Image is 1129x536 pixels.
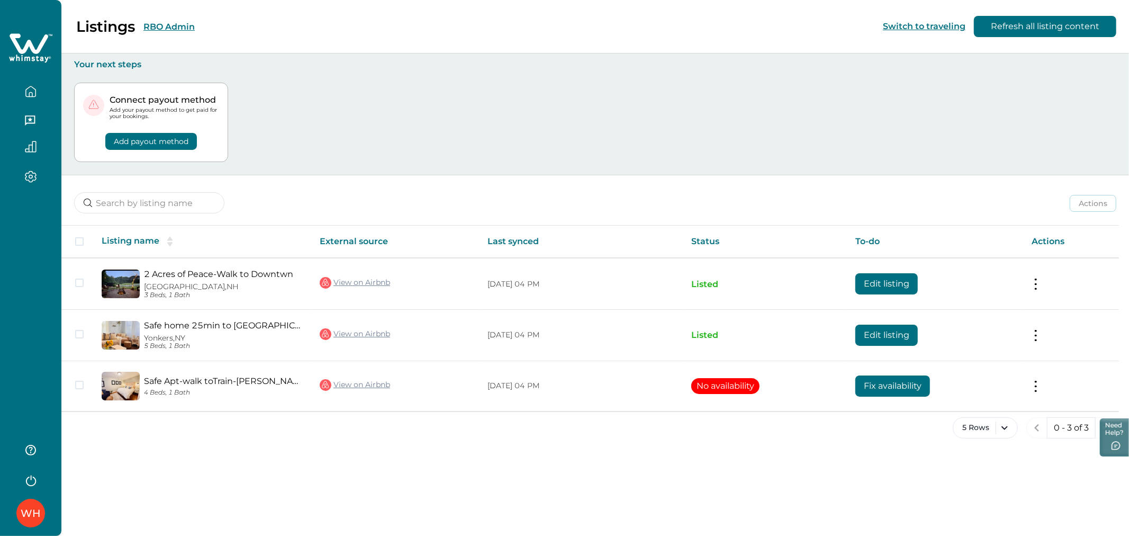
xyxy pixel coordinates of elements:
[1023,226,1119,258] th: Actions
[144,291,303,299] p: 3 Beds, 1 Bath
[847,226,1023,258] th: To-do
[110,95,219,105] p: Connect payout method
[159,236,180,247] button: sorting
[144,320,303,330] a: Safe home 25min to [GEOGRAPHIC_DATA], walk to [GEOGRAPHIC_DATA][PERSON_NAME]
[1070,195,1116,212] button: Actions
[102,372,140,400] img: propertyImage_Safe Apt-walk toTrain-McLean Ave, 30mins to NYC
[1054,423,1089,433] p: 0 - 3 of 3
[102,270,140,298] img: propertyImage_2 Acres of Peace-Walk to Downtwn
[691,279,838,290] p: Listed
[1047,417,1096,439] button: 0 - 3 of 3
[855,325,918,346] button: Edit listing
[93,226,311,258] th: Listing name
[144,282,303,291] p: [GEOGRAPHIC_DATA], NH
[144,269,303,279] a: 2 Acres of Peace-Walk to Downtwn
[855,376,930,397] button: Fix availability
[480,226,683,258] th: Last synced
[74,192,224,213] input: Search by listing name
[76,17,135,35] p: Listings
[105,133,197,150] button: Add payout method
[110,107,219,120] p: Add your payout method to get paid for your bookings.
[488,279,675,290] p: [DATE] 04 PM
[320,378,390,392] a: View on Airbnb
[974,16,1116,37] button: Refresh all listing content
[320,276,390,290] a: View on Airbnb
[953,417,1018,439] button: 5 Rows
[74,59,1116,70] p: Your next steps
[488,330,675,341] p: [DATE] 04 PM
[691,378,760,394] button: No availability
[102,321,140,350] img: propertyImage_Safe home 25min to NYC, walk to train & McLean Ave
[144,342,303,350] p: 5 Beds, 1 Bath
[144,376,303,386] a: Safe Apt-walk toTrain-[PERSON_NAME][GEOGRAPHIC_DATA] to [GEOGRAPHIC_DATA]
[143,22,195,32] button: RBO Admin
[1095,417,1116,439] button: next page
[1026,417,1047,439] button: previous page
[311,226,480,258] th: External source
[21,501,41,526] div: Whimstay Host
[320,327,390,341] a: View on Airbnb
[144,389,303,397] p: 4 Beds, 1 Bath
[883,21,965,31] button: Switch to traveling
[144,334,303,343] p: Yonkers, NY
[855,273,918,294] button: Edit listing
[488,381,675,391] p: [DATE] 04 PM
[691,330,838,341] p: Listed
[683,226,847,258] th: Status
